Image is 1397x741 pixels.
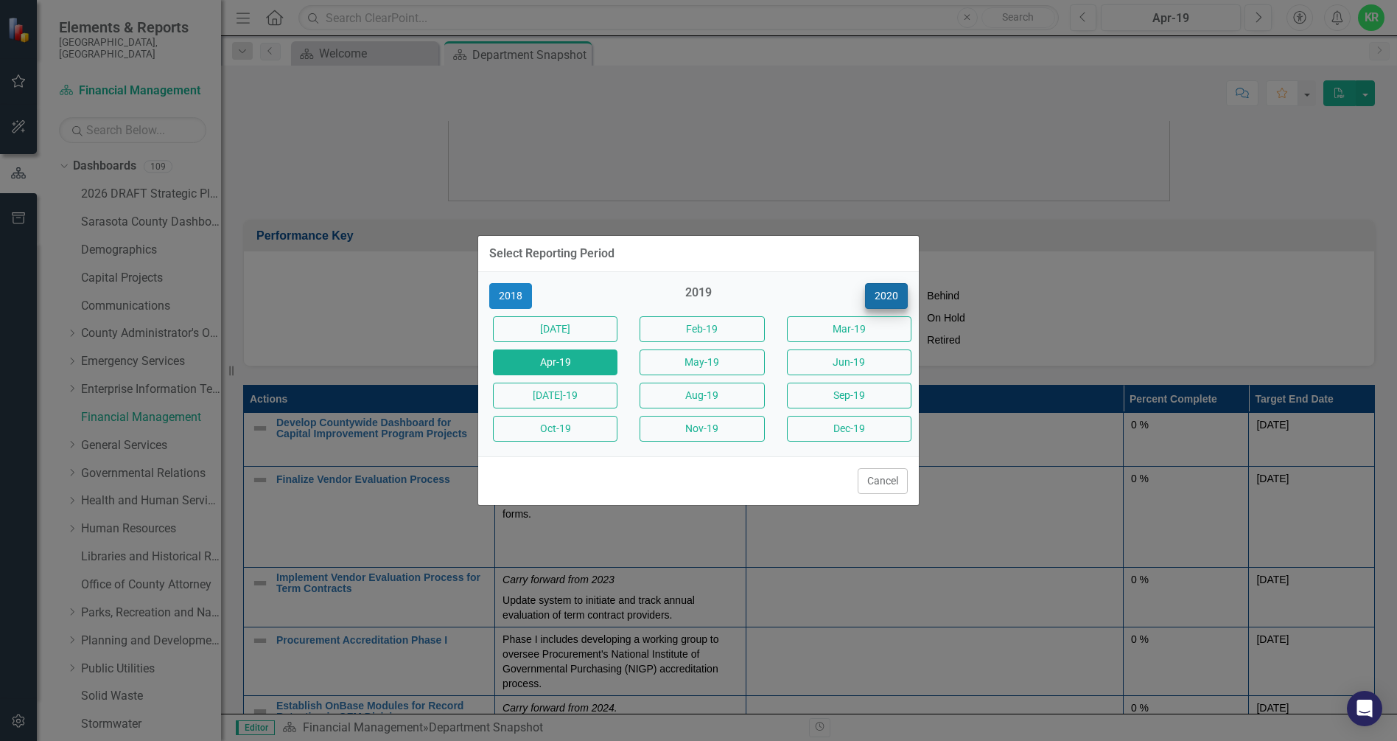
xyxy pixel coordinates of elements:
div: Select Reporting Period [489,247,615,260]
button: [DATE] [493,316,617,342]
button: [DATE]-19 [493,383,617,408]
button: Dec-19 [787,416,911,442]
button: Apr-19 [493,349,617,375]
button: 2018 [489,283,532,309]
div: 2019 [636,285,760,309]
button: Oct-19 [493,416,617,442]
button: Feb-19 [640,316,764,342]
button: Jun-19 [787,349,911,375]
button: May-19 [640,349,764,375]
button: Nov-19 [640,416,764,442]
button: Cancel [858,468,908,494]
button: Mar-19 [787,316,911,342]
div: Open Intercom Messenger [1347,691,1382,726]
button: Sep-19 [787,383,911,408]
button: Aug-19 [640,383,764,408]
button: 2020 [865,283,908,309]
